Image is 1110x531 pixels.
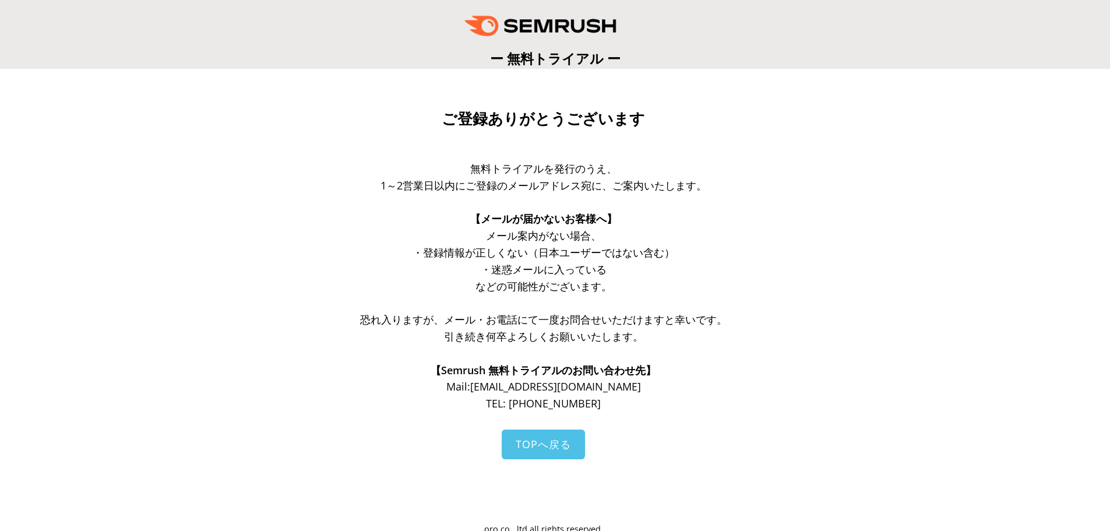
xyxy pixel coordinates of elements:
span: ・登録情報が正しくない（日本ユーザーではない含む） [413,245,675,259]
span: ・迷惑メールに入っている [481,262,607,276]
span: Mail: [EMAIL_ADDRESS][DOMAIN_NAME] [446,379,641,393]
span: 引き続き何卒よろしくお願いいたします。 [444,329,643,343]
span: 【Semrush 無料トライアルのお問い合わせ先】 [431,363,656,377]
span: 恐れ入りますが、メール・お電話にて一度お問合せいただけますと幸いです。 [360,312,727,326]
span: TOPへ戻る [516,437,571,451]
span: 【メールが届かないお客様へ】 [470,212,617,226]
span: 1～2営業日以内にご登録のメールアドレス宛に、ご案内いたします。 [380,178,707,192]
span: ー 無料トライアル ー [490,49,621,68]
span: 無料トライアルを発行のうえ、 [470,161,617,175]
span: ご登録ありがとうございます [442,110,645,128]
span: などの可能性がございます。 [475,279,612,293]
span: メール案内がない場合、 [486,228,601,242]
span: TEL: [PHONE_NUMBER] [486,396,601,410]
a: TOPへ戻る [502,430,585,459]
